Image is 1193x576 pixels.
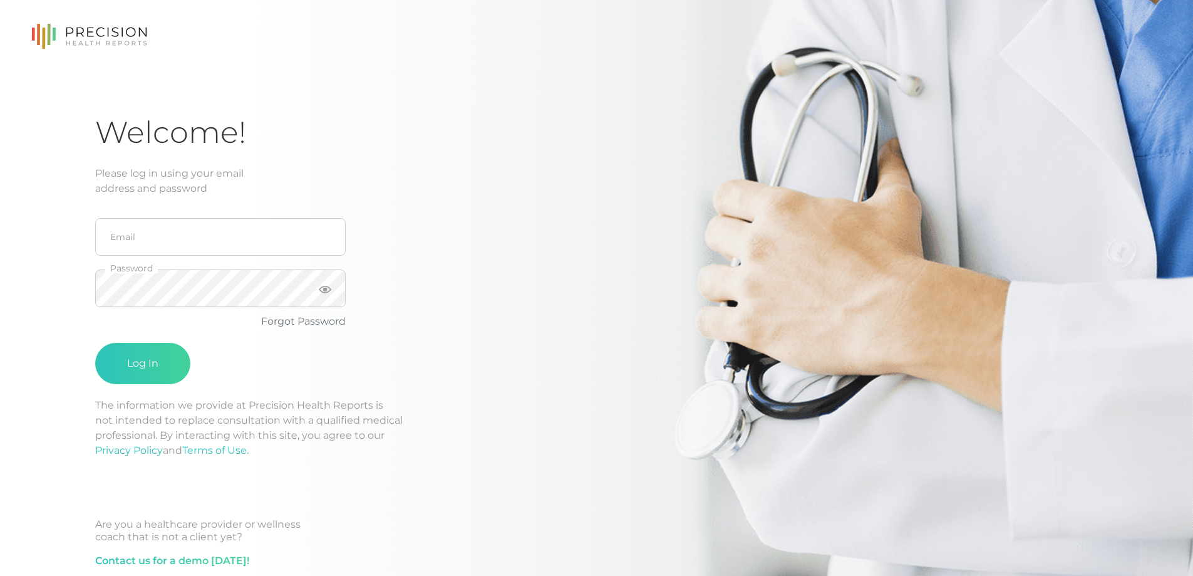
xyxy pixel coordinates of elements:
[95,553,249,568] a: Contact us for a demo [DATE]!
[95,343,190,384] button: Log In
[182,444,249,456] a: Terms of Use.
[95,114,1098,151] h1: Welcome!
[95,444,163,456] a: Privacy Policy
[95,166,1098,196] div: Please log in using your email address and password
[95,518,1098,543] div: Are you a healthcare provider or wellness coach that is not a client yet?
[95,398,1098,458] p: The information we provide at Precision Health Reports is not intended to replace consultation wi...
[95,218,346,256] input: Email
[261,315,346,327] a: Forgot Password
